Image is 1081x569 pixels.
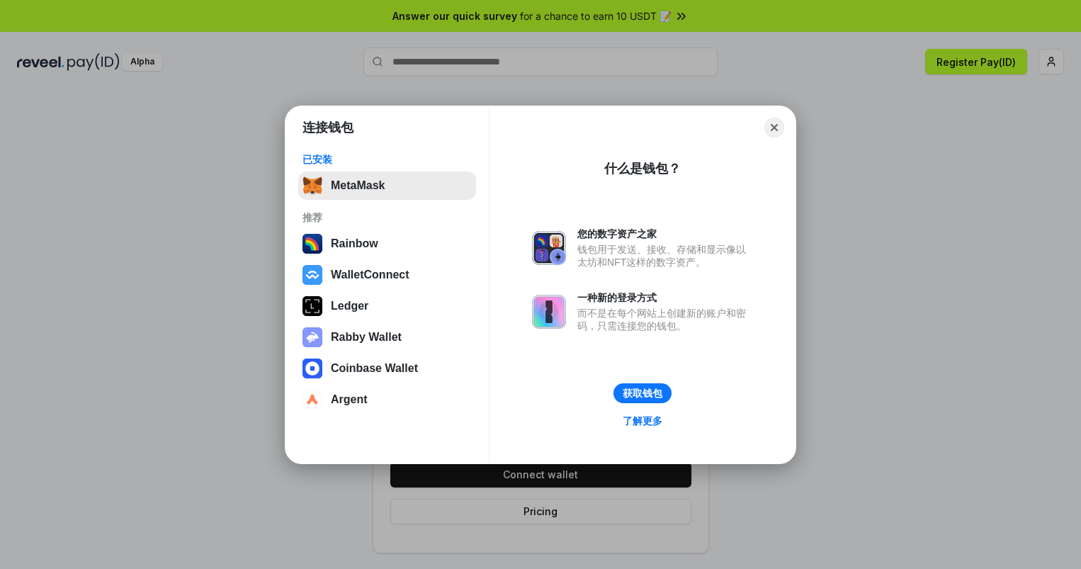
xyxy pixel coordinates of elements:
div: 而不是在每个网站上创建新的账户和密码，只需连接您的钱包。 [577,307,753,332]
div: MetaMask [331,179,385,192]
img: svg+xml,%3Csvg%20width%3D%22120%22%20height%3D%22120%22%20viewBox%3D%220%200%20120%20120%22%20fil... [302,234,322,254]
div: 了解更多 [623,415,662,427]
button: Ledger [298,292,476,320]
h1: 连接钱包 [302,119,353,136]
div: WalletConnect [331,269,409,281]
div: 钱包用于发送、接收、存储和显示像以太坊和NFT这样的数字资产。 [577,243,753,269]
div: 什么是钱包？ [604,160,681,177]
img: svg+xml,%3Csvg%20xmlns%3D%22http%3A%2F%2Fwww.w3.org%2F2000%2Fsvg%22%20fill%3D%22none%22%20viewBox... [532,295,566,329]
button: MetaMask [298,171,476,200]
button: Rabby Wallet [298,323,476,351]
div: 您的数字资产之家 [577,227,753,240]
img: svg+xml,%3Csvg%20width%3D%2228%22%20height%3D%2228%22%20viewBox%3D%220%200%2028%2028%22%20fill%3D... [302,359,322,378]
a: 了解更多 [614,412,671,430]
button: Close [764,118,784,137]
button: Coinbase Wallet [298,354,476,383]
img: svg+xml,%3Csvg%20xmlns%3D%22http%3A%2F%2Fwww.w3.org%2F2000%2Fsvg%22%20width%3D%2228%22%20height%3... [302,296,322,316]
div: 推荐 [302,211,472,224]
div: Rainbow [331,237,378,250]
img: svg+xml,%3Csvg%20xmlns%3D%22http%3A%2F%2Fwww.w3.org%2F2000%2Fsvg%22%20fill%3D%22none%22%20viewBox... [532,231,566,265]
button: Argent [298,385,476,414]
button: 获取钱包 [613,383,672,403]
img: svg+xml,%3Csvg%20width%3D%2228%22%20height%3D%2228%22%20viewBox%3D%220%200%2028%2028%22%20fill%3D... [302,390,322,410]
div: 一种新的登录方式 [577,291,753,304]
button: Rainbow [298,230,476,258]
img: svg+xml,%3Csvg%20fill%3D%22none%22%20height%3D%2233%22%20viewBox%3D%220%200%2035%2033%22%20width%... [302,176,322,196]
div: Ledger [331,300,368,312]
div: Argent [331,393,368,406]
button: WalletConnect [298,261,476,289]
div: 获取钱包 [623,387,662,400]
div: Rabby Wallet [331,331,402,344]
img: svg+xml,%3Csvg%20width%3D%2228%22%20height%3D%2228%22%20viewBox%3D%220%200%2028%2028%22%20fill%3D... [302,265,322,285]
div: Coinbase Wallet [331,362,418,375]
div: 已安装 [302,153,472,166]
img: svg+xml,%3Csvg%20xmlns%3D%22http%3A%2F%2Fwww.w3.org%2F2000%2Fsvg%22%20fill%3D%22none%22%20viewBox... [302,327,322,347]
